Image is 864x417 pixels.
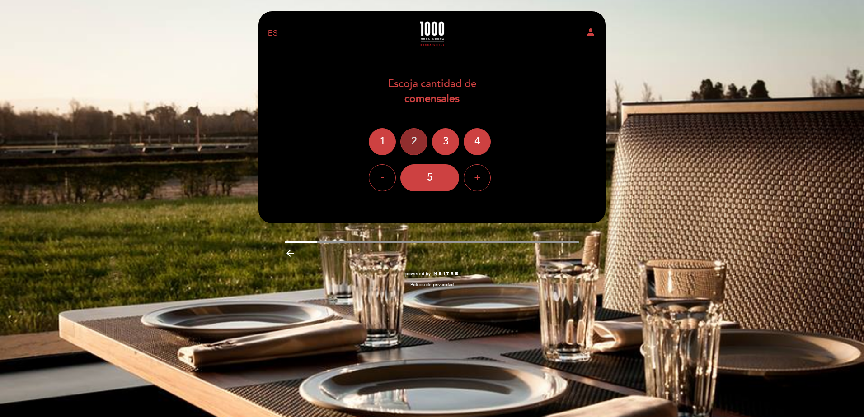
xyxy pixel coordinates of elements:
span: powered by [405,271,431,277]
div: Escoja cantidad de [258,77,606,107]
a: Política de privacidad [410,282,454,288]
div: 4 [464,128,491,155]
div: 2 [400,128,427,155]
div: 1 [369,128,396,155]
img: MEITRE [433,272,459,276]
b: comensales [404,93,460,105]
div: - [369,164,396,191]
i: person [585,27,596,37]
a: 1000 Rosa Negra [376,21,488,46]
div: + [464,164,491,191]
i: arrow_backward [285,248,296,259]
div: 3 [432,128,459,155]
a: powered by [405,271,459,277]
div: 5 [400,164,459,191]
button: person [585,27,596,41]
